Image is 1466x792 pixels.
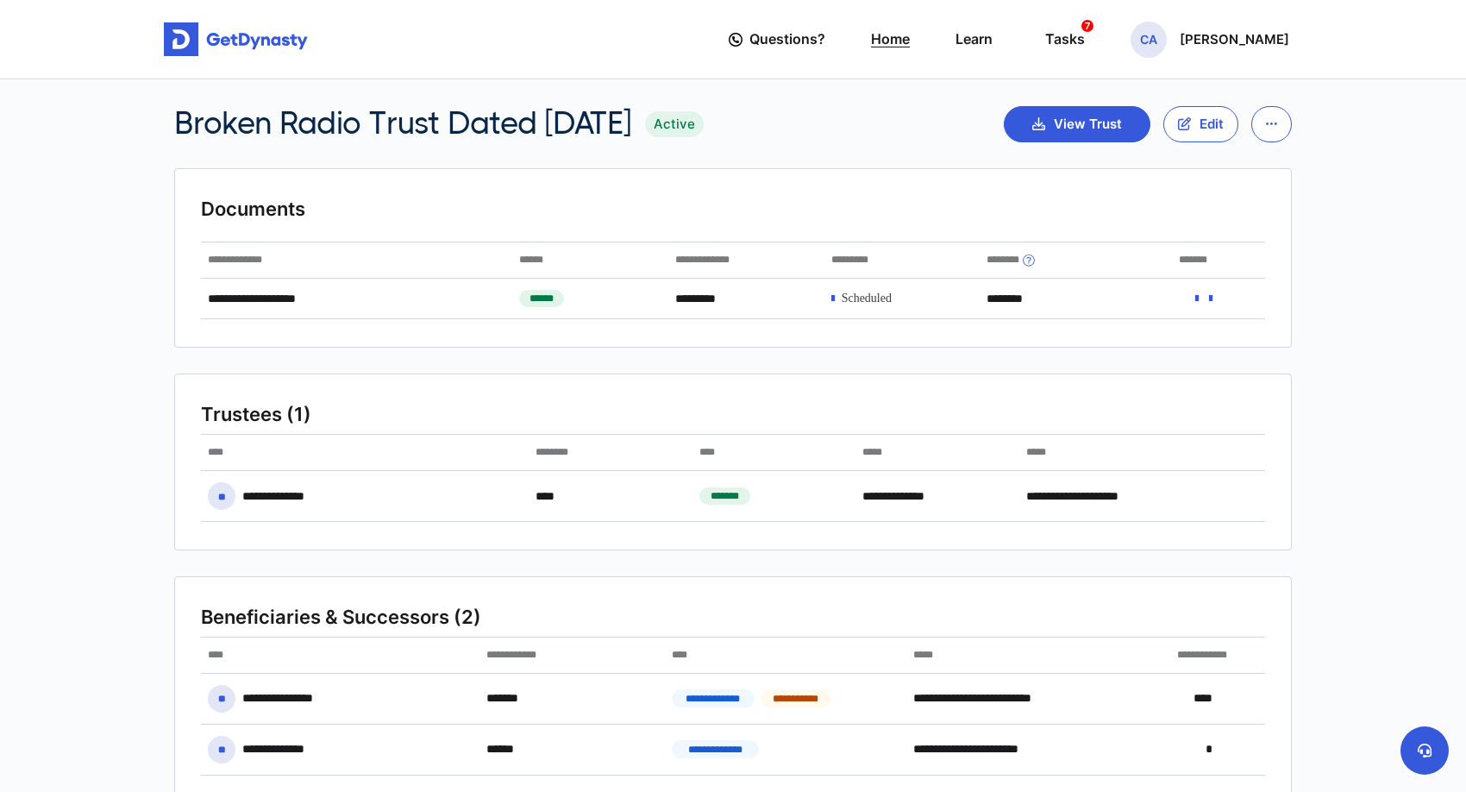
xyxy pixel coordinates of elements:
span: Trustees (1) [201,402,311,427]
a: Tasks7 [1038,15,1085,64]
div: Tasks [1045,23,1085,55]
p: [PERSON_NAME] [1180,33,1289,47]
span: Active [645,111,704,138]
button: View Trust [1004,106,1150,142]
a: Learn [955,15,993,64]
a: Home [871,15,910,64]
span: Questions? [749,23,825,55]
button: CA[PERSON_NAME] [1131,22,1289,58]
span: Beneficiaries & Successors (2) [201,605,481,630]
button: Edit [1163,106,1238,142]
span: CA [1131,22,1167,58]
span: 7 [1081,20,1093,32]
span: Documents [201,197,305,222]
img: Get started for free with Dynasty Trust Company [164,22,308,57]
div: Broken Radio Trust Dated [DATE] [174,105,704,142]
a: Questions? [729,15,825,64]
